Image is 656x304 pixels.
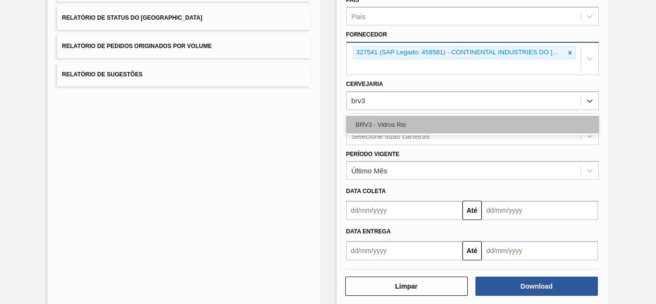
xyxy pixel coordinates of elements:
div: País [352,12,366,21]
span: Relatório de Status do [GEOGRAPHIC_DATA] [62,14,202,21]
div: 327541 (SAP Legado: 458581) - CONTINENTAL INDUSTRIES DO [GEOGRAPHIC_DATA] [353,47,565,59]
button: Até [462,201,482,220]
span: Data coleta [346,188,386,195]
button: Até [462,241,482,260]
button: Relatório de Status do [GEOGRAPHIC_DATA] [57,6,310,30]
button: Relatório de Pedidos Originados por Volume [57,35,310,58]
input: dd/mm/yyyy [482,241,598,260]
button: Download [475,277,598,296]
label: Período Vigente [346,151,400,158]
span: Data entrega [346,228,391,235]
span: Relatório de Sugestões [62,71,143,78]
label: Cervejaria [346,81,383,87]
div: Último Mês [352,167,388,175]
input: dd/mm/yyyy [346,241,462,260]
button: Limpar [345,277,468,296]
span: Relatório de Pedidos Originados por Volume [62,43,212,49]
input: dd/mm/yyyy [346,201,462,220]
label: Fornecedor [346,31,387,38]
div: BRV3 - Vidros Rio [346,116,599,134]
input: dd/mm/yyyy [482,201,598,220]
div: Selecione suas carteiras [352,132,430,140]
button: Relatório de Sugestões [57,63,310,86]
